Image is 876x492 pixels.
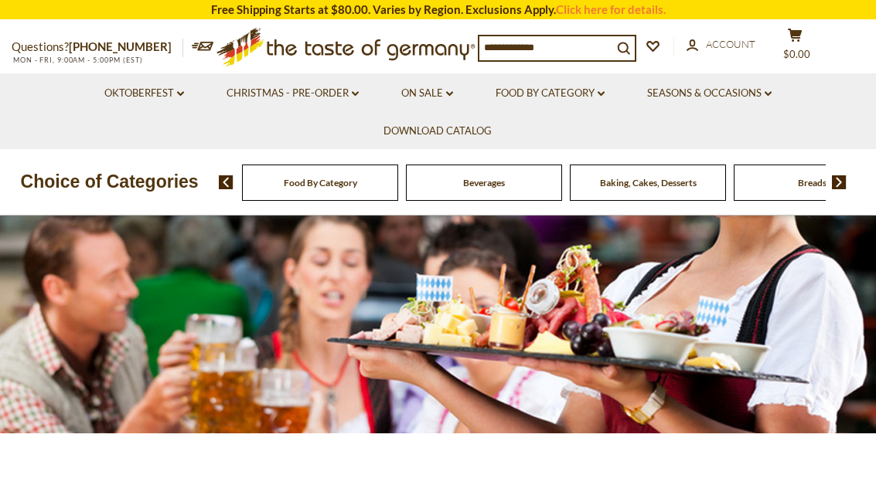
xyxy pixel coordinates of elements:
[647,85,772,102] a: Seasons & Occasions
[463,177,505,188] a: Beverages
[12,37,183,57] p: Questions?
[687,36,755,53] a: Account
[104,85,184,102] a: Oktoberfest
[556,2,666,16] a: Click here for details.
[600,177,697,188] a: Baking, Cakes, Desserts
[12,56,143,64] span: MON - FRI, 9:00AM - 5:00PM (EST)
[772,28,818,66] button: $0.00
[219,175,233,189] img: previous arrow
[832,175,847,189] img: next arrow
[383,123,492,140] a: Download Catalog
[284,177,357,188] a: Food By Category
[227,85,359,102] a: Christmas - PRE-ORDER
[401,85,453,102] a: On Sale
[496,85,605,102] a: Food By Category
[69,39,172,53] a: [PHONE_NUMBER]
[798,177,827,188] a: Breads
[706,38,755,50] span: Account
[783,48,810,60] span: $0.00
